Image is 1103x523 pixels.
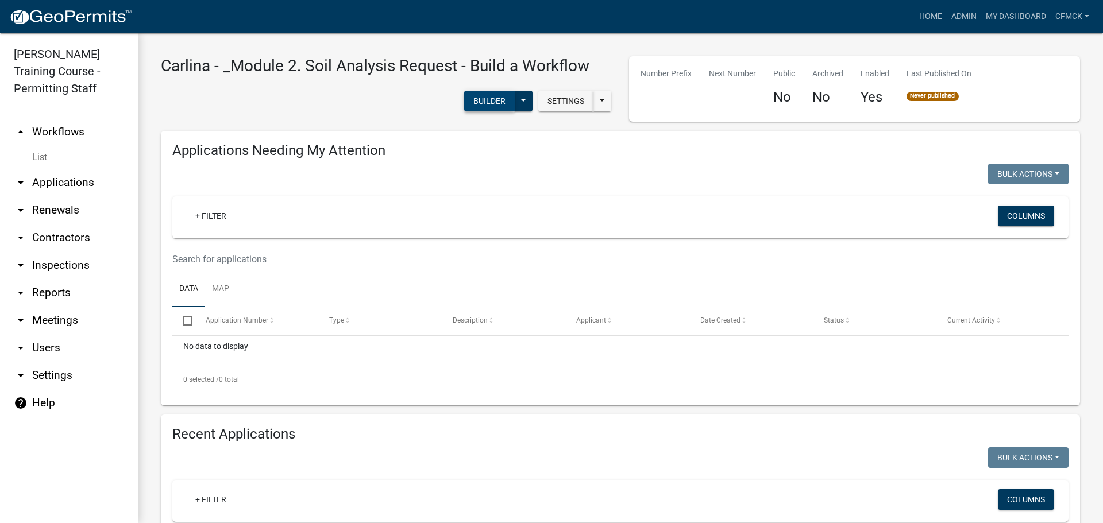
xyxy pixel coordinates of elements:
datatable-header-cell: Application Number [194,307,318,335]
datatable-header-cell: Description [442,307,565,335]
i: arrow_drop_down [14,286,28,300]
p: Enabled [861,68,889,80]
button: Builder [464,91,515,111]
p: Next Number [709,68,756,80]
button: Columns [998,206,1054,226]
span: Current Activity [947,316,995,324]
p: Last Published On [907,68,971,80]
span: Date Created [700,316,741,324]
span: Status [824,316,844,324]
i: arrow_drop_down [14,203,28,217]
a: CFMCK [1051,6,1094,28]
a: Admin [947,6,981,28]
h4: Yes [861,89,889,106]
span: 0 selected / [183,375,219,383]
h4: Applications Needing My Attention [172,142,1069,159]
a: Home [915,6,947,28]
h4: Recent Applications [172,426,1069,443]
a: My Dashboard [981,6,1051,28]
a: + Filter [186,489,236,510]
h4: No [812,89,843,106]
span: Application Number [206,316,268,324]
h3: Carlina - _Module 2. Soil Analysis Request - Build a Workflow [161,56,589,76]
a: Map [205,271,236,308]
button: Bulk Actions [988,164,1069,184]
i: arrow_drop_down [14,176,28,189]
span: Applicant [576,316,606,324]
datatable-header-cell: Status [813,307,936,335]
datatable-header-cell: Applicant [565,307,689,335]
p: Public [773,68,795,80]
input: Search for applications [172,247,916,271]
datatable-header-cell: Date Created [689,307,812,335]
h4: No [773,89,795,106]
datatable-header-cell: Current Activity [936,307,1060,335]
span: Type [329,316,344,324]
button: Bulk Actions [988,447,1069,468]
i: arrow_drop_down [14,231,28,245]
button: Settings [538,91,593,111]
button: Columns [998,489,1054,510]
span: Description [453,316,488,324]
p: Number Prefix [641,68,692,80]
div: 0 total [172,365,1069,394]
i: arrow_drop_down [14,258,28,272]
i: arrow_drop_up [14,125,28,139]
i: arrow_drop_down [14,341,28,355]
datatable-header-cell: Type [318,307,442,335]
p: Archived [812,68,843,80]
i: arrow_drop_down [14,369,28,382]
div: No data to display [172,336,1069,365]
a: + Filter [186,206,236,226]
i: arrow_drop_down [14,313,28,327]
span: Never published [907,92,959,101]
a: Data [172,271,205,308]
datatable-header-cell: Select [172,307,194,335]
i: help [14,396,28,410]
